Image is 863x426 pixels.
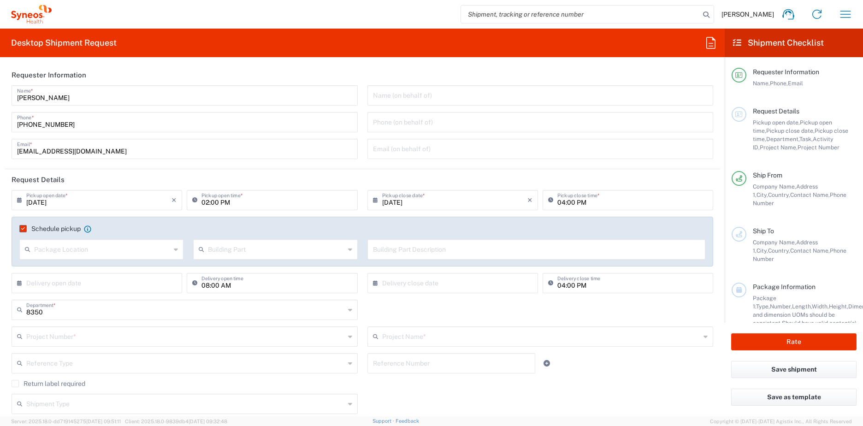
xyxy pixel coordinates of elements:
span: Phone, [770,80,788,87]
span: Project Name, [760,144,798,151]
span: Ship From [753,172,782,179]
span: Height, [829,303,848,310]
span: Project Number [798,144,839,151]
span: Country, [768,247,790,254]
span: Email [788,80,803,87]
i: × [527,193,532,207]
a: Add Reference [540,357,553,370]
span: Requester Information [753,68,819,76]
i: × [171,193,177,207]
span: Department, [766,136,799,142]
span: Server: 2025.18.0-dd719145275 [11,419,121,424]
h2: Request Details [12,175,65,184]
span: Number, [770,303,792,310]
span: Pickup close date, [766,127,815,134]
button: Save shipment [731,361,857,378]
span: Company Name, [753,239,796,246]
h2: Shipment Checklist [733,37,824,48]
span: Length, [792,303,812,310]
span: Package Information [753,283,816,290]
span: Name, [753,80,770,87]
span: [DATE] 09:32:48 [189,419,227,424]
button: Rate [731,333,857,350]
span: Contact Name, [790,247,830,254]
span: [DATE] 09:51:11 [86,419,121,424]
span: Type, [756,303,770,310]
span: Width, [812,303,829,310]
span: Task, [799,136,813,142]
label: Schedule pickup [19,225,81,232]
a: Feedback [396,418,419,424]
span: Pickup open date, [753,119,800,126]
span: Copyright © [DATE]-[DATE] Agistix Inc., All Rights Reserved [710,417,852,426]
span: Should have valid content(s) [782,319,857,326]
span: Request Details [753,107,799,115]
span: City, [757,247,768,254]
span: City, [757,191,768,198]
span: Ship To [753,227,774,235]
a: Support [372,418,396,424]
span: [PERSON_NAME] [721,10,774,18]
span: Client: 2025.18.0-9839db4 [125,419,227,424]
label: Return label required [12,380,85,387]
input: Shipment, tracking or reference number [461,6,700,23]
span: Company Name, [753,183,796,190]
h2: Requester Information [12,71,86,80]
h2: Desktop Shipment Request [11,37,117,48]
span: Country, [768,191,790,198]
button: Save as template [731,389,857,406]
span: Contact Name, [790,191,830,198]
span: Package 1: [753,295,776,310]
